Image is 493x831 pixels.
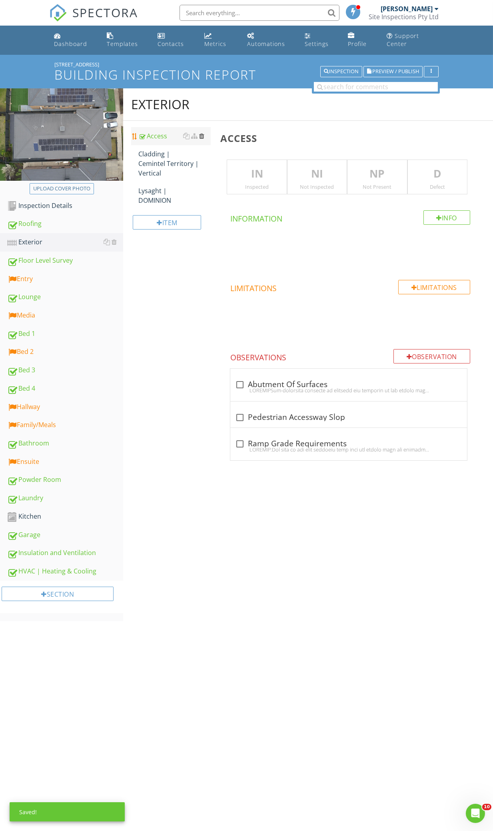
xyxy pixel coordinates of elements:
[247,40,285,48] div: Automations
[180,5,339,21] input: Search everything...
[49,11,138,28] a: SPECTORA
[7,365,123,376] div: Bed 3
[320,66,362,77] button: Inspection
[369,13,439,21] div: Site Inspections Pty Ltd
[154,29,195,52] a: Contacts
[230,280,470,294] h4: Limitations
[7,530,123,540] div: Garage
[244,29,295,52] a: Automations (Basic)
[324,69,359,74] div: Inspection
[7,384,123,394] div: Bed 4
[301,29,338,52] a: Settings
[7,493,123,503] div: Laundry
[138,186,211,205] div: Lysaght | DOMINION
[408,184,467,190] div: Defect
[7,457,123,467] div: Ensuite
[393,349,470,364] div: Observation
[204,40,226,48] div: Metrics
[287,166,347,182] p: NI
[54,40,87,48] div: Dashboard
[7,511,123,522] div: Kitchen
[107,40,138,48] div: Templates
[220,133,480,144] h3: Access
[7,292,123,302] div: Lounge
[7,548,123,558] div: Insulation and Ventilation
[201,29,238,52] a: Metrics
[423,210,471,225] div: Info
[51,29,97,52] a: Dashboard
[10,802,125,821] div: Saved!
[7,438,123,449] div: Bathroom
[314,82,438,92] input: search for comments
[54,61,439,68] div: [STREET_ADDRESS]
[158,40,184,48] div: Contacts
[235,446,462,453] div: LOREMIP:Dol sita co adi elit seddoeiu temp inci utl etdolo magn ali enimadm veniamqu, nostr exerc...
[227,184,286,190] div: Inspected
[347,166,407,182] p: NP
[30,183,94,194] button: Upload cover photo
[7,237,123,248] div: Exterior
[235,387,462,394] div: LOREMIPSum-dolorsita consecte ad elitsedd eiu temporin ut lab etdolo magn al eni adminimv quisnos...
[133,215,201,230] div: Item
[7,347,123,357] div: Bed 2
[7,420,123,430] div: Family/Meals
[7,475,123,485] div: Powder Room
[230,210,470,224] h4: Information
[363,67,423,74] a: Preview / Publish
[131,96,190,112] div: Exterior
[466,804,485,823] iframe: Intercom live chat
[383,29,442,52] a: Support Center
[7,329,123,339] div: Bed 1
[7,566,123,577] div: HVAC | Heating & Cooling
[7,256,123,266] div: Floor Level Survey
[227,166,286,182] p: IN
[347,184,407,190] div: Not Present
[49,4,67,22] img: The Best Home Inspection Software - Spectora
[2,587,114,601] div: Section
[345,29,377,52] a: Company Profile
[7,201,123,211] div: Inspection Details
[381,5,433,13] div: [PERSON_NAME]
[398,280,470,294] div: Limitations
[72,4,138,21] span: SPECTORA
[363,66,423,77] button: Preview / Publish
[230,349,470,363] h4: Observations
[7,274,123,284] div: Entry
[33,185,90,193] div: Upload cover photo
[138,131,211,141] div: Access
[7,310,123,321] div: Media
[7,219,123,229] div: Roofing
[7,402,123,412] div: Hallway
[138,149,211,178] div: Cladding | Cemintel Territory | Vertical
[372,69,419,74] span: Preview / Publish
[408,166,467,182] p: D
[482,804,491,810] span: 10
[104,29,148,52] a: Templates
[387,32,419,48] div: Support Center
[348,40,367,48] div: Profile
[287,184,347,190] div: Not Inspected
[54,68,439,82] h1: Building Inspection Report
[305,40,329,48] div: Settings
[320,67,362,74] a: Inspection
